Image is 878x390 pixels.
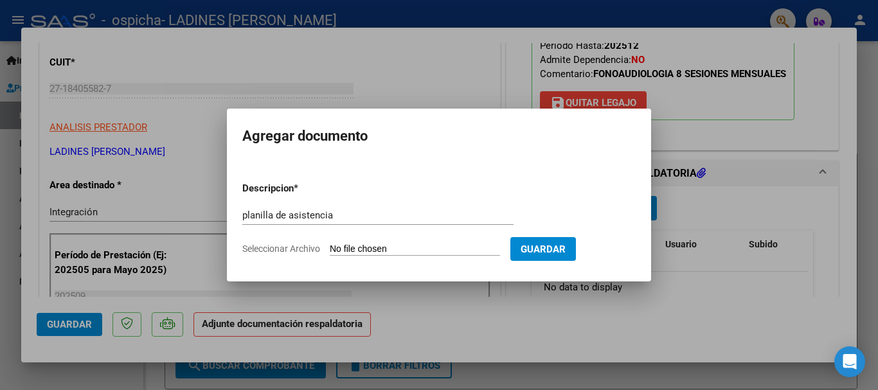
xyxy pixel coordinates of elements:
h2: Agregar documento [242,124,636,148]
span: Guardar [521,244,566,255]
div: Open Intercom Messenger [834,346,865,377]
button: Guardar [510,237,576,261]
span: Seleccionar Archivo [242,244,320,254]
p: Descripcion [242,181,361,196]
